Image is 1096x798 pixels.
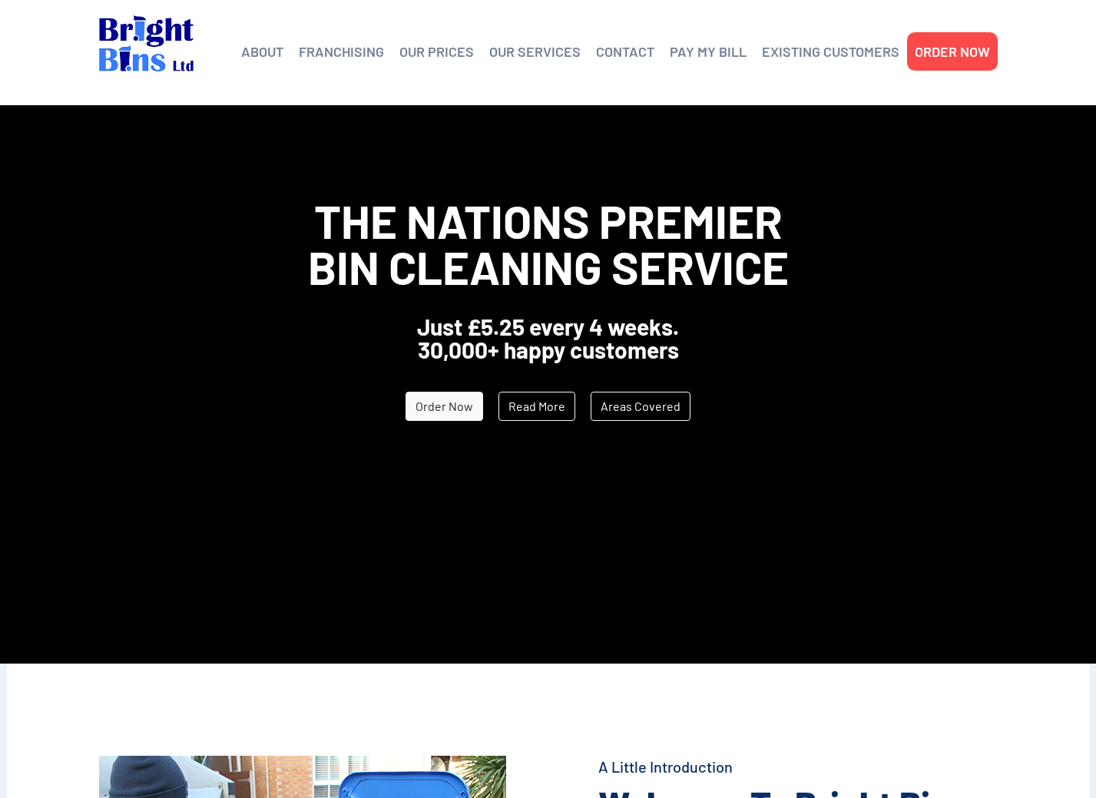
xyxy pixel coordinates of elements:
[399,40,474,63] a: OUR PRICES
[915,40,990,63] a: ORDER NOW
[596,40,654,63] a: CONTACT
[308,193,789,294] span: The Nations Premier Bin Cleaning Service
[406,392,483,421] a: Order Now
[299,40,384,63] a: FRANCHISING
[241,40,283,63] a: ABOUT
[598,756,998,777] h4: A Little Introduction
[670,40,747,63] a: PAY MY BILL
[591,392,690,421] a: Areas Covered
[498,392,575,421] a: Read More
[762,40,899,63] a: EXISTING CUSTOMERS
[489,40,581,63] a: OUR SERVICES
